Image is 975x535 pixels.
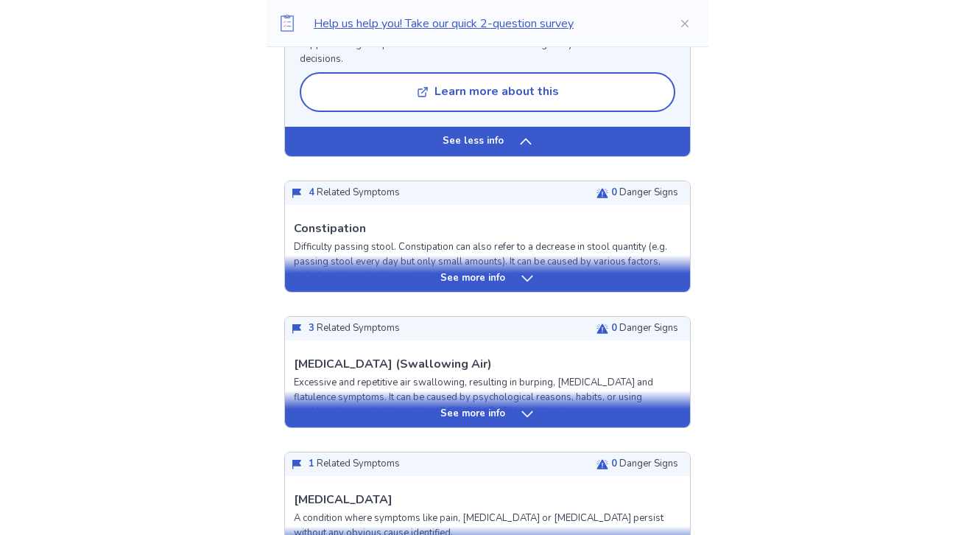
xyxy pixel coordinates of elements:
p: Difficulty passing stool. Constipation can also refer to a decrease in stool quantity (e.g. passi... [294,240,681,284]
p: See more info [440,407,505,422]
span: 0 [611,457,617,470]
p: Danger Signs [611,321,678,336]
span: 0 [611,186,617,199]
p: Related Symptoms [309,321,400,336]
p: [MEDICAL_DATA] [294,491,393,508]
p: Constipation [294,220,366,237]
p: See less info [443,134,504,149]
span: 1 [309,457,314,470]
p: Help us help you! Take our quick 2-question survey [314,15,655,32]
p: [MEDICAL_DATA] (Swallowing Air) [294,355,492,373]
p: See more info [440,271,505,286]
p: Related Symptoms [309,457,400,472]
p: Danger Signs [611,186,678,200]
span: 0 [611,321,617,335]
a: Learn more about this [300,66,675,112]
p: Excessive and repetitive air swallowing, resulting in burping, [MEDICAL_DATA] and flatulence symp... [294,376,681,419]
p: Related Symptoms [309,186,400,200]
p: Danger Signs [611,457,678,472]
span: 3 [309,321,314,335]
span: 4 [309,186,314,199]
button: Learn more about this [300,72,675,112]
